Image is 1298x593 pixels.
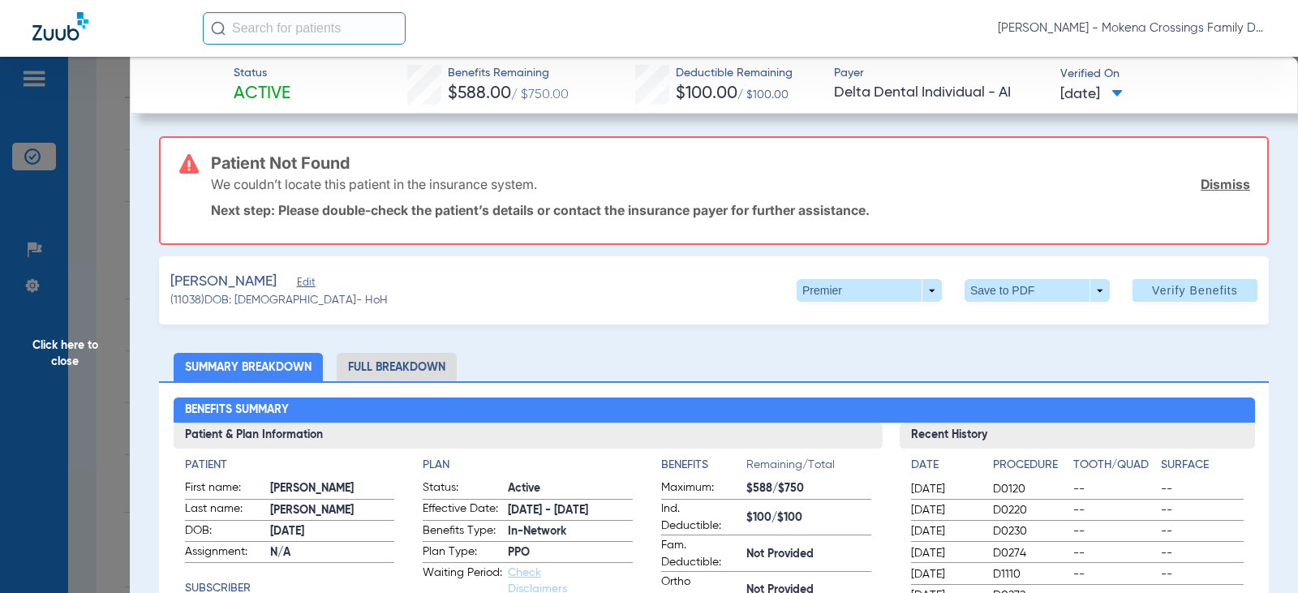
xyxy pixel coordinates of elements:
span: -- [1073,545,1155,561]
span: [PERSON_NAME] [170,272,277,292]
span: -- [1073,481,1155,497]
span: Effective Date: [423,501,502,520]
span: Assignment: [185,544,264,563]
h4: Plan [423,457,633,474]
span: Active [508,480,633,497]
h3: Patient & Plan Information [174,423,883,449]
h3: Recent History [900,423,1254,449]
span: Remaining/Total [746,457,871,479]
span: Not Provided [746,546,871,563]
span: PPO [508,544,633,561]
span: Last name: [185,501,264,520]
span: Edit [297,277,312,292]
app-breakdown-title: Tooth/Quad [1073,457,1155,479]
span: Verify Benefits [1152,284,1238,297]
span: Payer [834,65,1046,82]
span: -- [1161,566,1243,582]
app-breakdown-title: Procedure [993,457,1067,479]
span: Benefits Remaining [448,65,569,82]
span: -- [1073,566,1155,582]
span: D0220 [993,502,1067,518]
h4: Tooth/Quad [1073,457,1155,474]
h4: Benefits [661,457,746,474]
span: [DATE] [911,481,979,497]
h3: Patient Not Found [211,155,1250,171]
span: Plan Type: [423,544,502,563]
app-breakdown-title: Date [911,457,979,479]
span: -- [1161,545,1243,561]
button: Verify Benefits [1133,279,1257,302]
span: [DATE] [1060,84,1123,105]
a: Dismiss [1201,176,1250,192]
span: [DATE] [270,523,395,540]
span: / $100.00 [737,89,789,101]
span: Delta Dental Individual - AI [834,83,1046,103]
span: [DATE] - [DATE] [508,502,633,519]
p: We couldn’t locate this patient in the insurance system. [211,176,537,192]
p: Next step: Please double-check the patient’s details or contact the insurance payer for further a... [211,202,1250,218]
img: error-icon [179,154,199,174]
span: $100/$100 [746,509,871,526]
span: Benefits Type: [423,522,502,542]
span: Active [234,83,290,105]
span: D0120 [993,481,1067,497]
span: $588.00 [448,85,511,102]
span: [DATE] [911,523,979,539]
span: DOB: [185,522,264,542]
span: Status: [423,479,502,499]
span: -- [1073,523,1155,539]
span: -- [1161,481,1243,497]
span: [DATE] [911,502,979,518]
span: [DATE] [911,566,979,582]
app-breakdown-title: Benefits [661,457,746,479]
button: Save to PDF [965,279,1110,302]
span: -- [1161,523,1243,539]
span: -- [1161,502,1243,518]
button: Premier [797,279,942,302]
span: First name: [185,479,264,499]
span: Status [234,65,290,82]
span: In-Network [508,523,633,540]
span: Ind. Deductible: [661,501,741,535]
span: Maximum: [661,479,741,499]
img: Zuub Logo [32,12,88,41]
h2: Benefits Summary [174,397,1255,423]
span: Deductible Remaining [676,65,793,82]
li: Summary Breakdown [174,353,323,381]
span: $100.00 [676,85,737,102]
span: $588/$750 [746,480,871,497]
input: Search for patients [203,12,406,45]
span: / $750.00 [511,88,569,101]
li: Full Breakdown [337,353,457,381]
span: [PERSON_NAME] [270,480,395,497]
span: [PERSON_NAME] [270,502,395,519]
h4: Patient [185,457,395,474]
app-breakdown-title: Surface [1161,457,1243,479]
h4: Procedure [993,457,1067,474]
span: -- [1073,502,1155,518]
span: D0274 [993,545,1067,561]
span: N/A [270,544,395,561]
span: [PERSON_NAME] - Mokena Crossings Family Dental [998,20,1266,37]
span: [DATE] [911,545,979,561]
span: (11038) DOB: [DEMOGRAPHIC_DATA] - HoH [170,292,388,309]
h4: Surface [1161,457,1243,474]
span: D1110 [993,566,1067,582]
img: Search Icon [211,21,226,36]
span: Verified On [1060,66,1272,83]
span: D0230 [993,523,1067,539]
h4: Date [911,457,979,474]
span: Fam. Deductible: [661,537,741,571]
